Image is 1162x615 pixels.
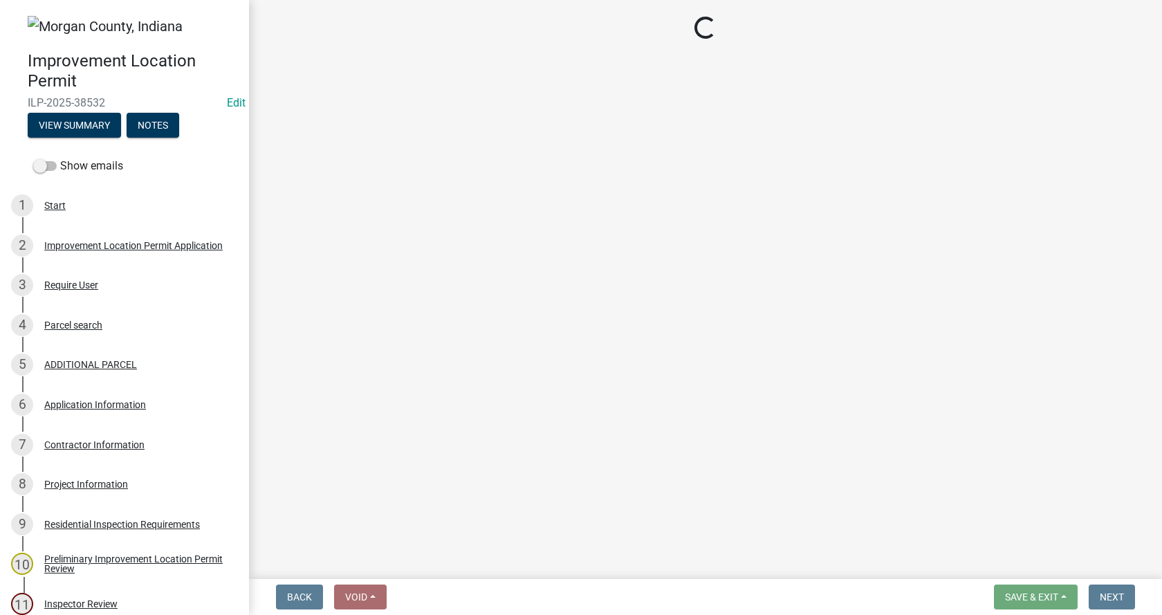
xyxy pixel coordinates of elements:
div: Inspector Review [44,599,118,609]
div: Contractor Information [44,440,145,450]
label: Show emails [33,158,123,174]
div: 11 [11,593,33,615]
span: ILP-2025-38532 [28,96,221,109]
img: Morgan County, Indiana [28,16,183,37]
wm-modal-confirm: Summary [28,121,121,132]
wm-modal-confirm: Edit Application Number [227,96,246,109]
div: Improvement Location Permit Application [44,241,223,250]
div: Project Information [44,479,128,489]
button: Void [334,585,387,609]
div: 1 [11,194,33,217]
div: 8 [11,473,33,495]
div: 4 [11,314,33,336]
button: Notes [127,113,179,138]
div: Application Information [44,400,146,410]
a: Edit [227,96,246,109]
div: Residential Inspection Requirements [44,520,200,529]
h4: Improvement Location Permit [28,51,238,91]
div: Preliminary Improvement Location Permit Review [44,554,227,573]
button: View Summary [28,113,121,138]
div: 2 [11,235,33,257]
button: Back [276,585,323,609]
div: 3 [11,274,33,296]
span: Back [287,591,312,603]
button: Save & Exit [994,585,1078,609]
span: Save & Exit [1005,591,1058,603]
div: 5 [11,354,33,376]
span: Next [1100,591,1124,603]
div: Parcel search [44,320,102,330]
div: Require User [44,280,98,290]
div: ADDITIONAL PARCEL [44,360,137,369]
div: 9 [11,513,33,535]
wm-modal-confirm: Notes [127,121,179,132]
div: 6 [11,394,33,416]
div: 7 [11,434,33,456]
span: Void [345,591,367,603]
button: Next [1089,585,1135,609]
div: Start [44,201,66,210]
div: 10 [11,553,33,575]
